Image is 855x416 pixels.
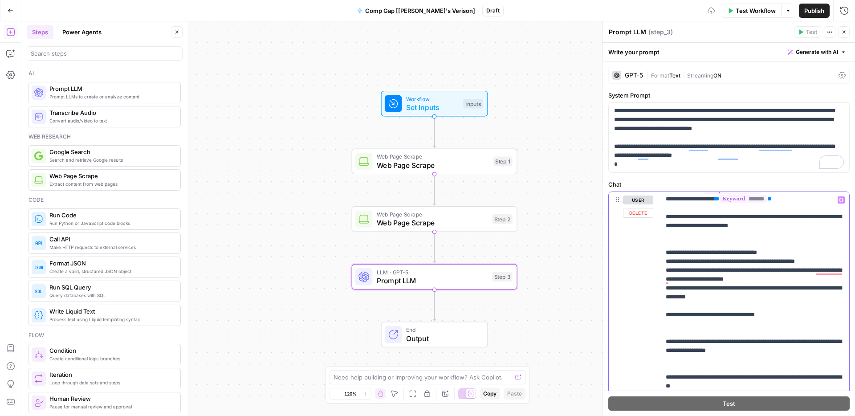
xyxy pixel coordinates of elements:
[794,26,821,38] button: Test
[49,211,173,220] span: Run Code
[27,25,53,39] button: Steps
[648,28,673,37] span: ( step_3 )
[651,72,669,79] span: Format
[49,283,173,292] span: Run SQL Query
[507,390,522,398] span: Paste
[647,70,651,79] span: |
[608,91,850,100] label: System Prompt
[796,48,838,56] span: Generate with AI
[609,28,646,37] textarea: Prompt LLM
[804,6,824,15] span: Publish
[377,275,488,286] span: Prompt LLM
[365,6,475,15] span: Comp Gap [[PERSON_NAME]'s Verison]
[377,217,488,228] span: Web Page Scrape
[49,108,173,117] span: Transcribe Audio
[483,390,497,398] span: Copy
[31,49,179,58] input: Search steps
[49,346,173,355] span: Condition
[492,272,513,282] div: Step 3
[49,156,173,163] span: Search and retrieve Google results
[433,290,436,321] g: Edge from step_3 to end
[49,235,173,244] span: Call API
[377,160,489,171] span: Web Page Scrape
[504,388,525,400] button: Paste
[49,268,173,275] span: Create a valid, structured JSON object
[669,72,680,79] span: Text
[57,25,107,39] button: Power Agents
[49,147,173,156] span: Google Search
[377,210,488,219] span: Web Page Scrape
[352,149,517,175] div: Web Page ScrapeWeb Page ScrapeStep 1
[623,196,653,204] button: user
[49,180,173,188] span: Extract content from web pages
[806,28,817,36] span: Test
[49,403,173,410] span: Pause for manual review and approval
[49,93,173,100] span: Prompt LLMs to create or analyze content
[608,180,850,189] label: Chat
[680,70,687,79] span: |
[49,316,173,323] span: Process text using Liquid templating syntax
[736,6,776,15] span: Test Workflow
[406,326,479,334] span: End
[687,72,713,79] span: Streaming
[799,4,830,18] button: Publish
[493,157,513,167] div: Step 1
[49,355,173,362] span: Create conditional logic branches
[28,331,181,339] div: Flow
[28,133,181,141] div: Web research
[784,46,850,58] button: Generate with AI
[28,69,181,77] div: Ai
[49,370,173,379] span: Iteration
[352,91,517,117] div: WorkflowSet InputsInputs
[377,152,489,161] span: Web Page Scrape
[49,307,173,316] span: Write Liquid Text
[352,264,517,290] div: LLM · GPT-5Prompt LLMStep 3
[49,220,173,227] span: Run Python or JavaScript code blocks
[28,196,181,204] div: Code
[406,102,459,113] span: Set Inputs
[723,399,735,408] span: Test
[713,72,721,79] span: ON
[352,322,517,347] div: EndOutput
[49,117,173,124] span: Convert audio/video to text
[623,208,653,218] button: Delete
[625,72,643,78] div: GPT-5
[433,174,436,205] g: Edge from step_1 to step_2
[377,268,488,276] span: LLM · GPT-5
[486,7,500,15] span: Draft
[49,84,173,93] span: Prompt LLM
[49,292,173,299] span: Query databases with SQL
[492,214,513,224] div: Step 2
[433,117,436,148] g: Edge from start to step_1
[49,171,173,180] span: Web Page Scrape
[49,379,173,386] span: Loop through data sets and steps
[49,244,173,251] span: Make HTTP requests to external services
[49,259,173,268] span: Format JSON
[433,232,436,263] g: Edge from step_2 to step_3
[603,43,855,61] div: Write your prompt
[608,396,850,411] button: Test
[463,99,483,109] div: Inputs
[406,333,479,344] span: Output
[406,94,459,103] span: Workflow
[609,103,849,172] div: To enrich screen reader interactions, please activate Accessibility in Grammarly extension settings
[722,4,781,18] button: Test Workflow
[352,206,517,232] div: Web Page ScrapeWeb Page ScrapeStep 2
[352,4,480,18] button: Comp Gap [[PERSON_NAME]'s Verison]
[49,394,173,403] span: Human Review
[344,390,357,397] span: 120%
[480,388,500,400] button: Copy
